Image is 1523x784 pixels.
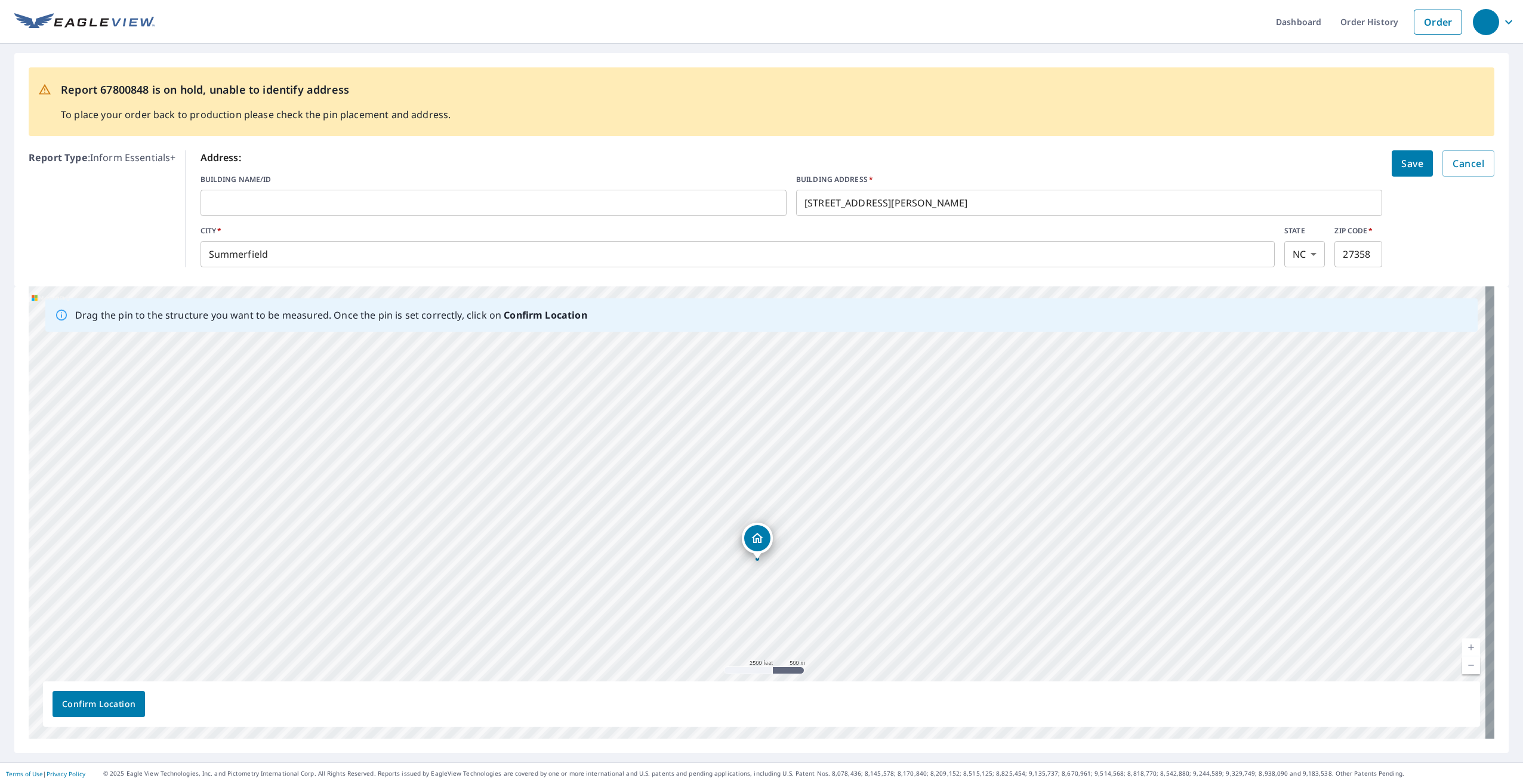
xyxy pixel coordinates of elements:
b: Report Type [29,151,88,164]
a: Order [1414,10,1462,35]
p: Drag the pin to the structure you want to be measured. Once the pin is set correctly, click on [75,308,587,322]
label: ZIP CODE [1334,226,1382,236]
button: Save [1392,150,1433,177]
p: : Inform Essentials+ [29,150,176,267]
p: Address: [201,150,1383,165]
p: © 2025 Eagle View Technologies, Inc. and Pictometry International Corp. All Rights Reserved. Repo... [103,769,1517,778]
button: Cancel [1442,150,1494,177]
label: STATE [1284,226,1325,236]
a: Current Level 14, Zoom Out [1462,656,1480,674]
label: BUILDING NAME/ID [201,174,787,185]
p: Report 67800848 is on hold, unable to identify address [61,82,451,98]
div: NC [1284,241,1325,267]
a: Terms of Use [6,770,43,778]
b: Confirm Location [504,308,587,322]
em: NC [1293,249,1306,260]
a: Privacy Policy [47,770,85,778]
div: Dropped pin, building 1, Residential property, Rebecca Dr Summerfield, NC 27358 [742,523,773,560]
span: Cancel [1453,155,1484,172]
label: BUILDING ADDRESS [796,174,1382,185]
button: Confirm Location [53,691,145,717]
p: To place your order back to production please check the pin placement and address. [61,107,451,122]
span: Save [1401,155,1423,172]
p: | [6,770,85,777]
label: CITY [201,226,1275,236]
span: Confirm Location [62,697,135,712]
a: Current Level 14, Zoom In [1462,638,1480,656]
img: EV Logo [14,13,155,31]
